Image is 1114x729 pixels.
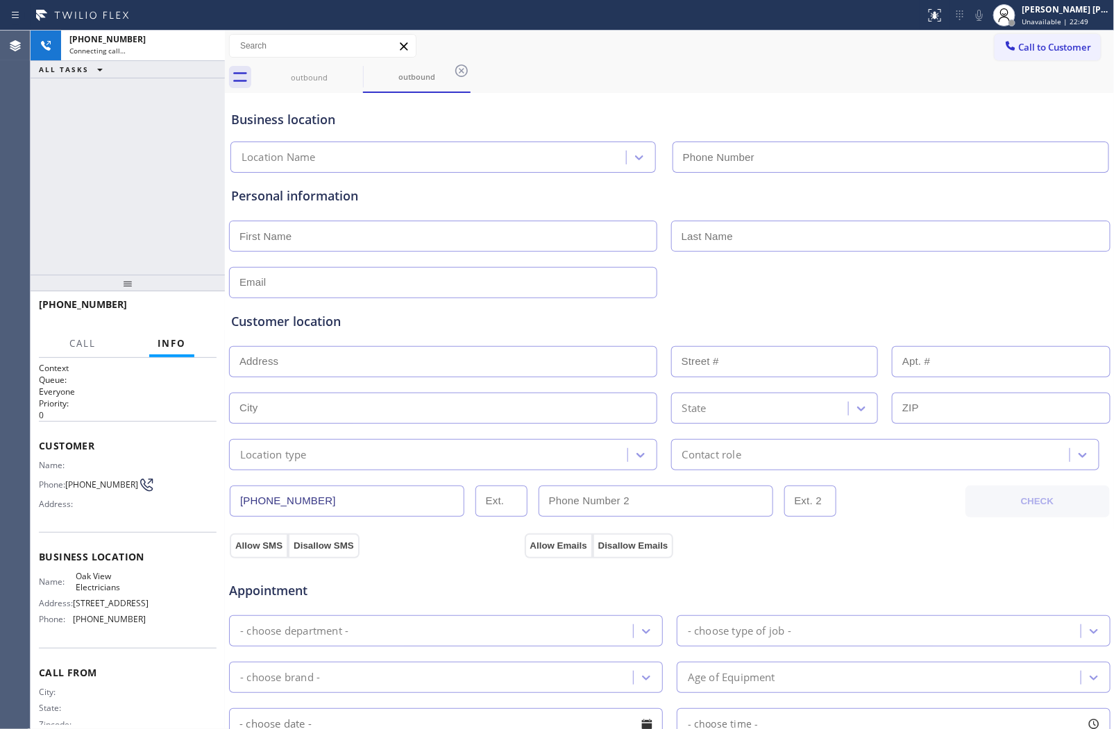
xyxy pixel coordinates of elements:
div: Location type [240,447,307,463]
button: Disallow SMS [288,533,360,558]
h2: Priority: [39,397,217,409]
span: Call From [39,666,217,679]
span: Oak View Electricians [76,571,145,592]
input: Search [230,35,416,57]
span: State: [39,703,76,713]
span: [PHONE_NUMBER] [69,33,146,45]
input: Street # [671,346,878,377]
span: Call [69,337,96,350]
input: Email [229,267,657,298]
button: CHECK [965,486,1110,517]
span: Connecting call… [69,46,126,55]
button: Allow SMS [230,533,288,558]
span: Name: [39,576,76,587]
span: Unavailable | 22:49 [1022,17,1089,26]
button: Info [149,330,194,357]
p: Everyone [39,386,217,397]
button: ALL TASKS [31,61,117,78]
span: ALL TASKS [39,65,89,74]
input: Phone Number [230,486,464,517]
div: - choose type of job - [688,623,791,639]
span: Call to Customer [1019,41,1092,53]
div: - choose brand - [240,669,320,685]
span: Customer [39,439,217,452]
div: outbound [364,71,469,82]
h1: Context [39,362,217,374]
span: Name: [39,460,76,470]
span: Appointment [229,581,521,600]
input: Ext. [475,486,528,517]
span: [STREET_ADDRESS] [73,598,149,608]
span: [PHONE_NUMBER] [39,298,127,311]
input: Last Name [671,221,1111,252]
input: ZIP [892,393,1110,424]
button: Mute [970,6,989,25]
span: Info [158,337,186,350]
div: Personal information [231,187,1108,205]
div: State [682,400,707,416]
div: [PERSON_NAME] [PERSON_NAME] [1022,3,1110,15]
span: Address: [39,499,76,509]
span: [PHONE_NUMBER] [73,614,146,624]
span: Phone: [39,614,73,624]
h2: Queue: [39,374,217,386]
span: Address: [39,598,73,608]
span: Business location [39,550,217,563]
div: Age of Equipment [688,669,775,685]
input: Ext. 2 [784,486,836,517]
input: Address [229,346,657,377]
button: Disallow Emails [593,533,674,558]
span: [PHONE_NUMBER] [65,479,138,490]
button: Allow Emails [525,533,593,558]
div: outbound [257,72,362,83]
div: Location Name [242,150,316,166]
p: 0 [39,409,217,421]
input: Phone Number 2 [539,486,773,517]
button: Call [61,330,104,357]
input: City [229,393,657,424]
div: - choose department - [240,623,348,639]
div: Business location [231,110,1108,129]
input: First Name [229,221,657,252]
button: Call to Customer [995,34,1101,60]
input: Phone Number [673,141,1109,173]
div: Customer location [231,312,1108,331]
span: City: [39,687,76,697]
span: Phone: [39,479,65,490]
div: Contact role [682,447,741,463]
input: Apt. # [892,346,1110,377]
